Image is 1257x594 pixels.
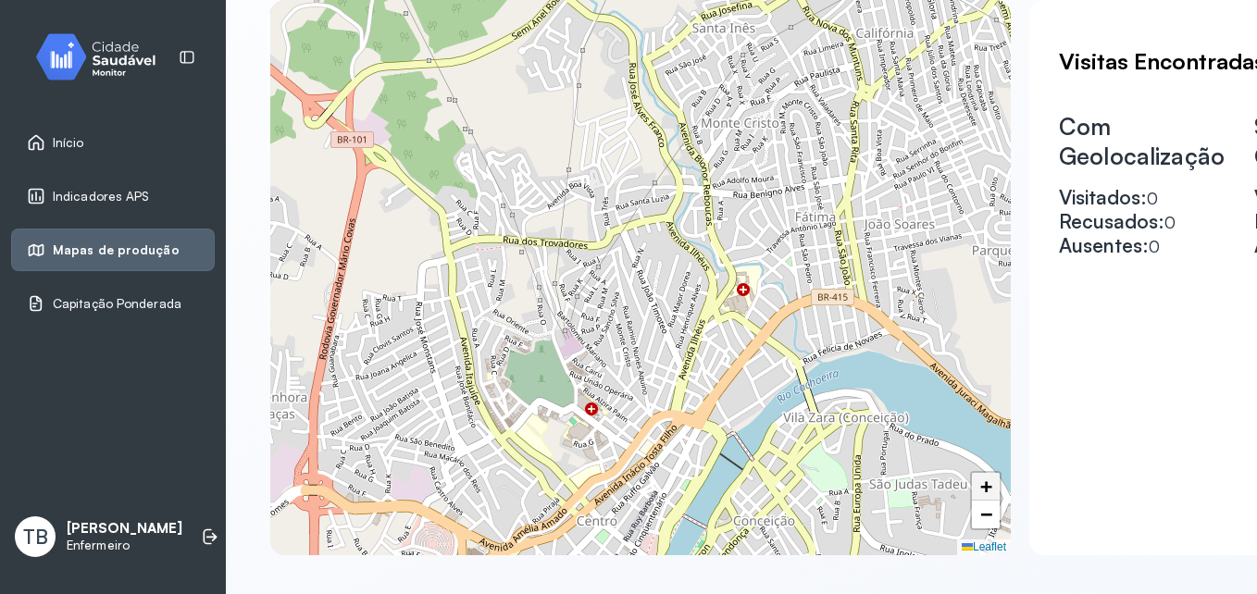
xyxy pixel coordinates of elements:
[27,187,199,205] a: Indicadores APS
[972,501,1000,528] a: Zoom out
[67,538,182,553] p: Enfermeiro
[53,296,181,312] span: Capitação Ponderada
[27,241,199,259] a: Mapas de produção
[27,294,199,313] a: Capitação Ponderada
[1059,112,1225,170] div: Com Geolocalização
[1059,209,1164,233] span: Recusados:
[23,525,48,549] span: TB
[1149,237,1160,256] span: 0
[962,540,1006,553] a: Leaflet
[1164,213,1176,232] span: 0
[67,520,182,538] p: [PERSON_NAME]
[1059,233,1149,257] span: Ausentes:
[27,133,199,152] a: Início
[1147,189,1158,208] span: 0
[1059,185,1147,209] span: Visitados:
[53,242,180,258] span: Mapas de produção
[53,135,84,151] span: Início
[19,30,186,84] img: monitor.svg
[980,502,992,526] span: −
[53,189,150,204] span: Indicadores APS
[980,475,992,498] span: +
[972,473,1000,501] a: Zoom in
